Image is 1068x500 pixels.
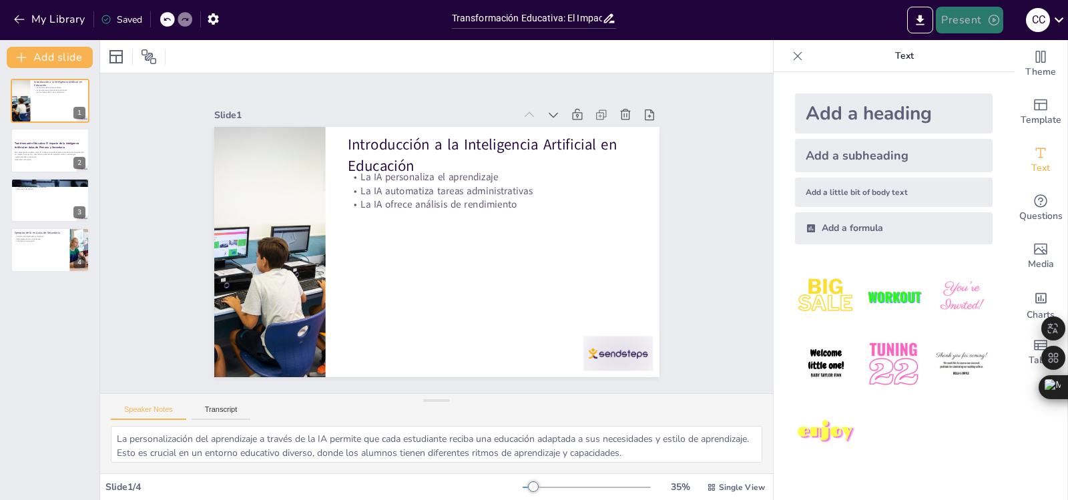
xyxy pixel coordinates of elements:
div: Add a formula [795,212,993,244]
span: Position [141,49,157,65]
img: 5.jpeg [862,333,924,395]
div: 1 [73,107,85,119]
div: Add ready made slides [1014,88,1067,136]
div: 3 [73,206,85,218]
p: Esta presentación explora cómo la inteligencia artificial está revolucionando la educación en niv... [15,150,85,158]
span: Questions [1019,209,1063,224]
strong: Transformación Educativa: El Impacto de la Inteligencia Artificial en Aulas de Primaria y Secundaria [15,142,79,149]
button: Transcript [192,405,251,420]
span: Media [1028,257,1054,272]
span: Single View [719,482,765,493]
div: Slide 1 / 4 [105,481,523,493]
div: 4 [11,228,89,272]
p: Retroalimentación instantánea [15,238,66,240]
p: Text [808,40,1001,72]
button: Add slide [7,47,93,68]
p: Ejemplos de IA en Aulas de Secundaria [15,231,66,235]
img: 6.jpeg [930,333,993,395]
div: 4 [73,256,85,268]
p: La IA automatiza tareas administrativas [352,175,641,219]
button: Present [936,7,1003,33]
p: La IA automatiza tareas administrativas [34,89,85,91]
span: Template [1021,113,1061,128]
input: Insert title [452,9,603,28]
button: C C [1026,7,1050,33]
div: C C [1026,8,1050,32]
button: Speaker Notes [111,405,186,420]
div: Add a table [1014,328,1067,377]
span: Theme [1025,65,1056,79]
div: Add a little bit of body text [795,178,993,207]
div: 2 [73,157,85,169]
div: Saved [101,13,142,26]
span: Table [1029,353,1053,368]
button: My Library [10,9,91,30]
div: Add text boxes [1014,136,1067,184]
div: Add images, graphics, shapes or video [1014,232,1067,280]
div: 3 [11,178,89,222]
div: Layout [105,46,127,67]
p: Recursos interactivos [15,188,85,191]
img: 2.jpeg [862,266,924,328]
div: Add a heading [795,93,993,134]
div: 2 [11,128,89,172]
p: La IA ofrece análisis de rendimiento [34,91,85,94]
div: Add charts and graphs [1014,280,1067,328]
img: 3.jpeg [930,266,993,328]
div: Change the overall theme [1014,40,1067,88]
p: Introducción a la Inteligencia Artificial en Educación [354,126,645,197]
p: La IA personaliza el aprendizaje [353,161,642,205]
img: 4.jpeg [795,333,857,395]
button: Export to PowerPoint [907,7,933,33]
p: Ejemplos de IA en Aulas de Primaria [15,180,85,184]
p: Análisis del desempeño estudiantil [15,236,66,238]
div: Slide 1 [227,86,527,130]
div: 35 % [664,481,696,493]
span: Charts [1027,308,1055,322]
p: Chatbots en educación [15,240,66,243]
p: La IA personaliza el aprendizaje [34,86,85,89]
p: Generated with [URL] [15,158,85,160]
p: La IA ofrece análisis de rendimiento [350,188,639,232]
p: Uso de asistentes virtuales [15,183,85,186]
p: Plataformas de aprendizaje adaptativo [15,186,85,188]
div: Get real-time input from your audience [1014,184,1067,232]
p: Introducción a la Inteligencia Artificial en Educación [34,80,85,87]
img: 7.jpeg [795,401,857,463]
img: 1.jpeg [795,266,857,328]
span: Text [1031,161,1050,176]
textarea: La personalización del aprendizaje a través de la IA permite que cada estudiante reciba una educa... [111,426,762,463]
div: Add a subheading [795,139,993,172]
div: 1 [11,79,89,123]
